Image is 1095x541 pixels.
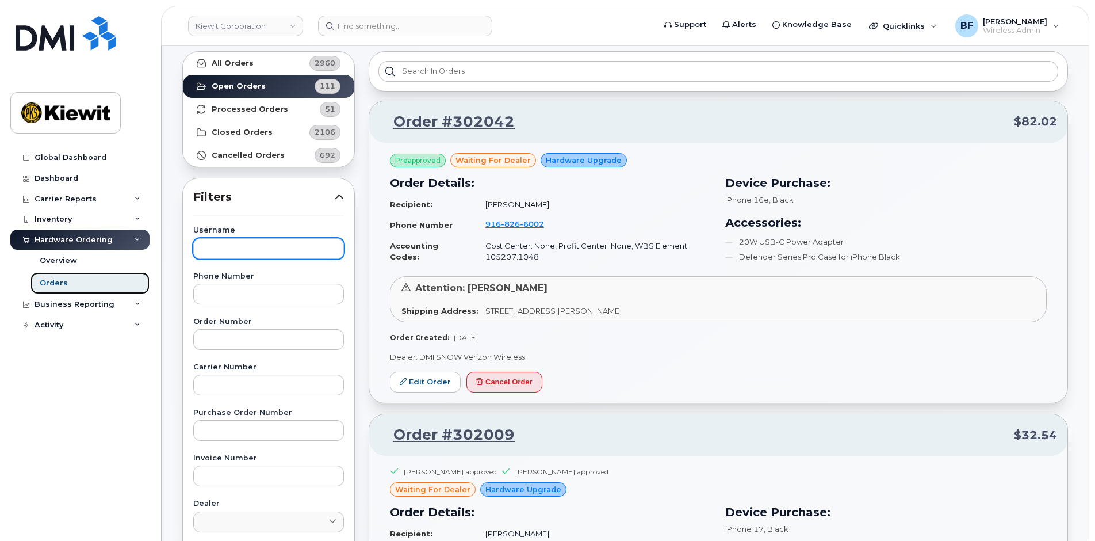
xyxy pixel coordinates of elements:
[390,352,1047,363] p: Dealer: DMI SNOW Verizon Wireless
[212,105,288,114] strong: Processed Orders
[764,524,788,534] span: , Black
[475,236,711,266] td: Cost Center: None, Profit Center: None, WBS Element: 105207.1048
[983,26,1047,35] span: Wireless Admin
[485,219,544,228] span: 916
[466,372,542,393] button: Cancel Order
[380,112,515,132] a: Order #302042
[193,409,344,417] label: Purchase Order Number
[183,75,354,98] a: Open Orders111
[732,19,756,31] span: Alerts
[947,14,1067,37] div: Brian Flint
[725,214,1047,231] h3: Accessories:
[725,504,1047,521] h3: Device Purchase:
[725,174,1047,192] h3: Device Purchase:
[455,155,531,166] span: waiting for dealer
[725,195,769,204] span: iPhone 16e
[390,333,449,342] strong: Order Created:
[212,128,273,137] strong: Closed Orders
[883,21,925,31] span: Quicklinks
[404,467,497,477] div: [PERSON_NAME] approved
[193,189,335,205] span: Filters
[390,241,438,261] strong: Accounting Codes:
[501,219,520,228] span: 826
[475,195,711,215] td: [PERSON_NAME]
[769,195,794,204] span: , Black
[483,306,622,315] span: [STREET_ADDRESS][PERSON_NAME]
[193,455,344,462] label: Invoice Number
[193,318,344,326] label: Order Number
[315,58,335,68] span: 2960
[315,127,335,138] span: 2106
[725,252,1047,262] li: Defender Series Pro Case for iPhone Black
[395,484,470,495] span: waiting for dealer
[515,467,608,477] div: [PERSON_NAME] approved
[960,19,973,33] span: BF
[782,19,852,31] span: Knowledge Base
[380,425,515,445] a: Order #302009
[390,372,461,393] a: Edit Order
[390,200,432,209] strong: Recipient:
[212,59,254,68] strong: All Orders
[395,155,441,166] span: Preapproved
[401,306,478,315] strong: Shipping Address:
[725,237,1047,247] li: 20W USB-C Power Adapter
[183,121,354,144] a: Closed Orders2106
[193,273,344,280] label: Phone Number
[183,52,354,75] a: All Orders2960
[390,220,453,230] strong: Phone Number
[1014,113,1057,130] span: $82.02
[320,81,335,92] span: 111
[674,19,706,31] span: Support
[390,174,711,192] h3: Order Details:
[193,227,344,234] label: Username
[183,98,354,121] a: Processed Orders51
[320,150,335,161] span: 692
[725,524,764,534] span: iPhone 17
[714,13,764,36] a: Alerts
[212,82,266,91] strong: Open Orders
[415,283,547,294] span: Attention: [PERSON_NAME]
[546,155,622,166] span: Hardware Upgrade
[390,529,432,538] strong: Recipient:
[656,13,714,36] a: Support
[485,484,561,495] span: Hardware Upgrade
[378,61,1058,82] input: Search in orders
[1014,427,1057,444] span: $32.54
[325,104,335,115] span: 51
[193,364,344,371] label: Carrier Number
[1045,491,1086,532] iframe: Messenger Launcher
[318,16,492,36] input: Find something...
[485,219,558,228] a: 9168266002
[861,14,945,37] div: Quicklinks
[764,13,860,36] a: Knowledge Base
[983,17,1047,26] span: [PERSON_NAME]
[212,151,285,160] strong: Cancelled Orders
[193,500,344,508] label: Dealer
[390,504,711,521] h3: Order Details:
[454,333,478,342] span: [DATE]
[520,219,544,228] span: 6002
[183,144,354,167] a: Cancelled Orders692
[188,16,303,36] a: Kiewit Corporation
